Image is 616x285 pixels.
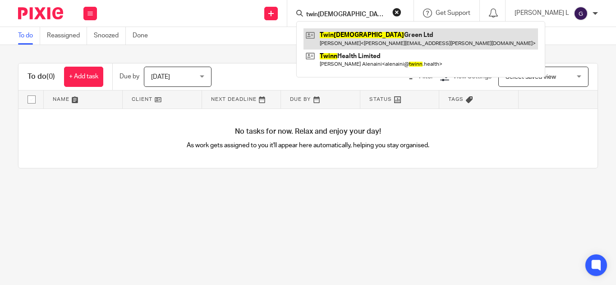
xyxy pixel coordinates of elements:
[133,27,155,45] a: Done
[120,72,139,81] p: Due by
[151,74,170,80] span: [DATE]
[574,6,588,21] img: svg%3E
[515,9,569,18] p: [PERSON_NAME] L
[46,73,55,80] span: (0)
[163,141,453,150] p: As work gets assigned to you it'll appear here automatically, helping you stay organised.
[448,97,464,102] span: Tags
[305,11,386,19] input: Search
[64,67,103,87] a: + Add task
[18,127,598,136] h4: No tasks for now. Relax and enjoy your day!
[392,8,401,17] button: Clear
[436,10,470,16] span: Get Support
[28,72,55,81] h1: To do
[18,27,40,45] a: To do
[47,27,87,45] a: Reassigned
[506,74,556,80] span: Select saved view
[94,27,126,45] a: Snoozed
[18,7,63,19] img: Pixie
